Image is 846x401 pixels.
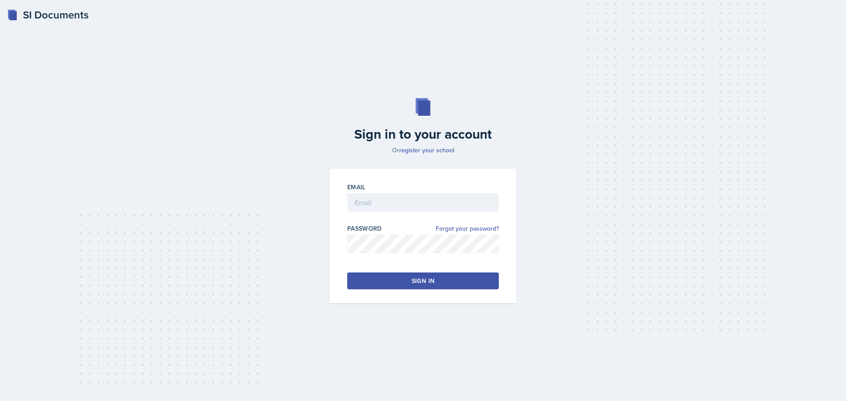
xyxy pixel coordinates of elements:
label: Password [347,224,382,233]
button: Sign in [347,272,499,289]
a: SI Documents [7,7,89,23]
div: Sign in [412,276,434,285]
h2: Sign in to your account [324,126,522,142]
a: Forgot your password? [436,224,499,233]
input: Email [347,193,499,212]
label: Email [347,183,366,191]
p: Or [324,146,522,155]
a: register your school [399,146,454,155]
